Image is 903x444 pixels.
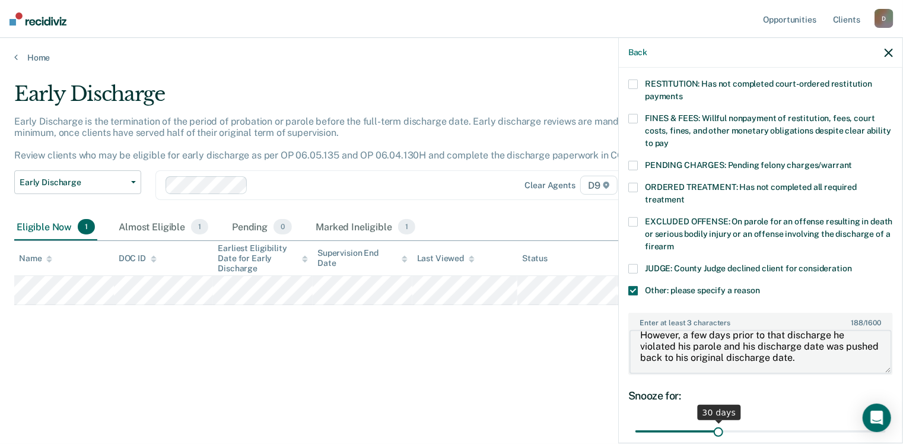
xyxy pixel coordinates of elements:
span: 1 [78,219,95,234]
span: 1 [191,219,208,234]
textarea: Parolee was previously granted an early discharge. However, a few days prior to that discharge he... [629,330,892,374]
span: 188 [851,319,863,327]
div: Supervision End Date [317,248,408,268]
span: Early Discharge [20,177,126,188]
div: 30 days [698,405,741,420]
div: Status [522,253,548,264]
div: Early Discharge [14,82,692,116]
div: DOC ID [119,253,157,264]
p: Early Discharge is the termination of the period of probation or parole before the full-term disc... [14,116,652,161]
button: Back [628,47,647,58]
span: ORDERED TREATMENT: Has not completed all required treatment [645,182,857,204]
div: Earliest Eligibility Date for Early Discharge [218,243,308,273]
div: Last Viewed [417,253,475,264]
a: Home [14,52,889,63]
span: D9 [580,176,618,195]
span: FINES & FEES: Willful nonpayment of restitution, fees, court costs, fines, and other monetary obl... [645,113,891,148]
span: / 1600 [851,319,881,327]
div: Marked Ineligible [313,214,418,240]
div: Snooze for: [628,389,893,402]
span: JUDGE: County Judge declined client for consideration [645,264,852,273]
div: Open Intercom Messenger [863,404,891,432]
span: PENDING CHARGES: Pending felony charges/warrant [645,160,852,170]
div: Clear agents [525,180,575,191]
label: Enter at least 3 characters [629,314,892,327]
span: 1 [398,219,415,234]
span: RESTITUTION: Has not completed court-ordered restitution payments [645,79,872,101]
img: Recidiviz [9,12,66,26]
div: Pending [230,214,294,240]
div: D [875,9,894,28]
span: EXCLUDED OFFENSE: On parole for an offense resulting in death or serious bodily injury or an offe... [645,217,892,251]
div: Eligible Now [14,214,97,240]
div: Name [19,253,52,264]
span: Other: please specify a reason [645,286,760,295]
div: Almost Eligible [116,214,211,240]
span: 0 [274,219,292,234]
